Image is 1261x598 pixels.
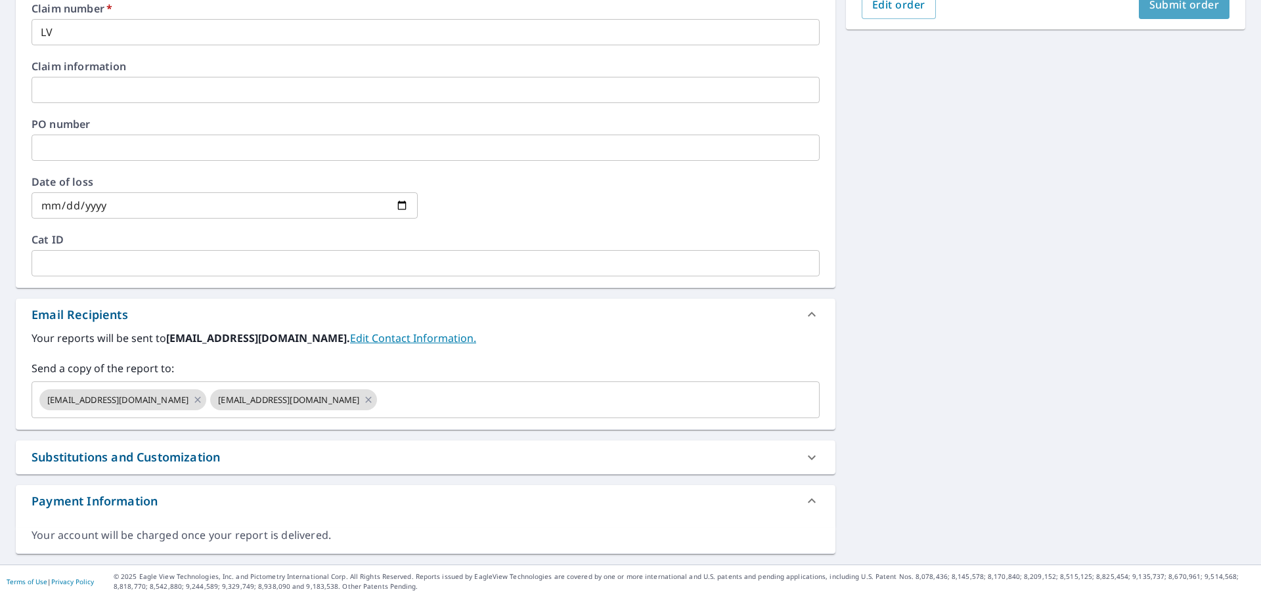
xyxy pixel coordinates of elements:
div: Email Recipients [32,306,128,324]
label: Your reports will be sent to [32,330,820,346]
p: © 2025 Eagle View Technologies, Inc. and Pictometry International Corp. All Rights Reserved. Repo... [114,572,1254,591]
label: Claim number [32,3,820,14]
span: [EMAIL_ADDRESS][DOMAIN_NAME] [210,394,367,406]
label: Cat ID [32,234,820,245]
p: | [7,578,94,586]
div: [EMAIL_ADDRESS][DOMAIN_NAME] [210,389,377,410]
div: Your account will be charged once your report is delivered. [32,528,820,543]
div: [EMAIL_ADDRESS][DOMAIN_NAME] [39,389,206,410]
div: Email Recipients [16,299,835,330]
div: Payment Information [32,492,158,510]
div: Substitutions and Customization [16,440,835,474]
span: [EMAIL_ADDRESS][DOMAIN_NAME] [39,394,196,406]
label: Claim information [32,61,820,72]
div: Payment Information [16,485,835,517]
label: Send a copy of the report to: [32,360,820,376]
a: EditContactInfo [350,331,476,345]
label: PO number [32,119,820,129]
a: Privacy Policy [51,577,94,586]
div: Substitutions and Customization [32,448,220,466]
b: [EMAIL_ADDRESS][DOMAIN_NAME]. [166,331,350,345]
a: Terms of Use [7,577,47,586]
label: Date of loss [32,177,418,187]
